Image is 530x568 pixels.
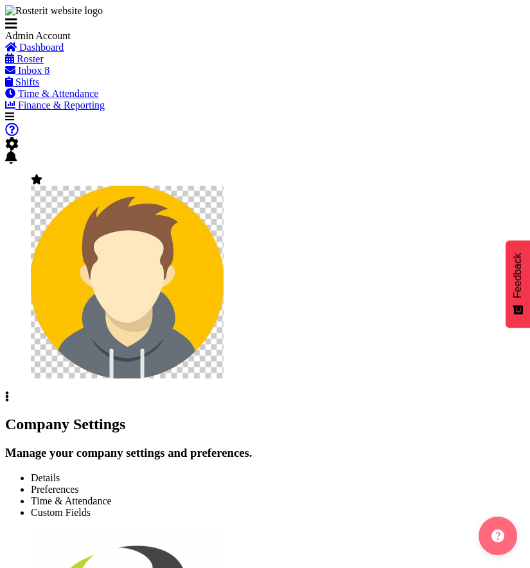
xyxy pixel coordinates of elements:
[5,30,198,42] div: Admin Account
[17,53,44,64] span: Roster
[5,76,39,87] a: Shifts
[44,65,49,76] span: 8
[5,5,103,17] img: Rosterit website logo
[18,65,42,76] span: Inbox
[512,253,524,298] span: Feedback
[31,507,91,518] span: Custom Fields
[5,416,525,433] h2: Company Settings
[31,495,112,506] span: Time & Attendance
[5,65,49,76] a: Inbox 8
[5,446,525,460] h3: Manage your company settings and preferences.
[5,53,44,64] a: Roster
[31,484,79,495] span: Preferences
[506,240,530,328] button: Feedback - Show survey
[5,100,105,111] a: Finance & Reporting
[31,186,224,378] img: admin-rosteritf9cbda91fdf824d97c9d6345b1f660ea.png
[18,100,105,111] span: Finance & Reporting
[19,42,64,53] span: Dashboard
[31,472,60,483] span: Details
[5,42,64,53] a: Dashboard
[491,529,504,542] img: help-xxl-2.png
[18,88,99,99] span: Time & Attendance
[5,88,98,99] a: Time & Attendance
[15,76,39,87] span: Shifts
